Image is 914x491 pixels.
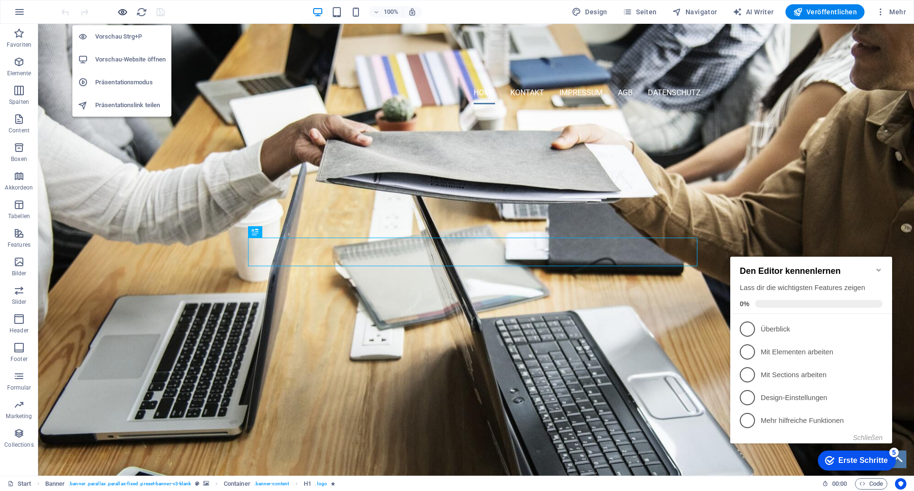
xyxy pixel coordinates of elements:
span: Klick zum Auswählen. Doppelklick zum Bearbeiten [224,478,250,490]
p: Spalten [9,98,29,106]
p: Marketing [6,412,32,420]
h6: Vorschau Strg+P [95,31,166,42]
p: Mit Elementen arbeiten [34,104,149,114]
span: : [839,480,840,487]
li: Design-Einstellungen [4,143,166,166]
p: Boxen [11,155,27,163]
p: Content [9,127,30,134]
h2: Den Editor kennenlernen [13,23,156,33]
span: Veröffentlichen [793,7,857,17]
span: 00 00 [832,478,847,490]
h6: Präsentationslink teilen [95,100,166,111]
p: Footer [10,355,28,363]
p: Collections [4,441,33,449]
button: Veröffentlichen [785,4,864,20]
span: Code [859,478,883,490]
p: Design-Einstellungen [34,150,149,160]
p: Akkordeon [5,184,33,191]
p: Favoriten [7,41,31,49]
span: 0% [13,57,29,65]
li: Mit Sections arbeiten [4,120,166,143]
h6: Präsentationsmodus [95,77,166,88]
p: Features [8,241,30,249]
a: Klick, um Auswahl aufzuheben. Doppelklick öffnet Seitenverwaltung [8,478,31,490]
p: Überblick [34,81,149,91]
nav: breadcrumb [45,478,335,490]
div: 5 [163,205,172,214]
i: Seite neu laden [136,7,147,18]
h6: Vorschau-Website öffnen [95,54,166,65]
i: Bei Größenänderung Zoomstufe automatisch an das gewählte Gerät anpassen. [408,8,417,16]
div: Lass dir die wichtigsten Features zeigen [13,40,156,50]
span: . banner-content [254,478,289,490]
button: Navigator [668,4,721,20]
div: Erste Schritte [112,213,161,222]
p: Bilder [12,270,27,277]
h6: Session-Zeit [822,478,847,490]
button: 100% [369,6,403,18]
span: Navigator [672,7,717,17]
p: Elemente [7,70,31,77]
h6: 100% [383,6,398,18]
button: Mehr [872,4,910,20]
p: Mit Sections arbeiten [34,127,149,137]
p: Mehr hilfreiche Funktionen [34,173,149,183]
span: . logo [315,478,327,490]
div: Minimize checklist [149,23,156,31]
button: Schließen [127,191,156,199]
p: Formular [7,384,31,391]
button: Usercentrics [895,478,906,490]
span: Design [572,7,607,17]
div: Design (Strg+Alt+Y) [568,4,611,20]
span: . banner .parallax .parallax-fixed .preset-banner-v3-klank [69,478,191,490]
button: AI Writer [729,4,778,20]
i: Dieses Element ist ein anpassbares Preset [195,481,199,486]
li: Überblick [4,75,166,98]
li: Mehr hilfreiche Funktionen [4,166,166,189]
button: Design [568,4,611,20]
p: Tabellen [8,212,30,220]
button: Code [855,478,887,490]
button: Seiten [619,4,661,20]
span: Klick zum Auswählen. Doppelklick zum Bearbeiten [304,478,311,490]
span: Mehr [876,7,906,17]
p: Header [10,327,29,334]
i: Element verfügt über einen Hintergrund [203,481,209,486]
span: Seiten [623,7,657,17]
li: Mit Elementen arbeiten [4,98,166,120]
span: Klick zum Auswählen. Doppelklick zum Bearbeiten [45,478,65,490]
i: Element enthält eine Animation [331,481,335,486]
div: Erste Schritte 5 items remaining, 0% complete [91,208,169,228]
p: Slider [12,298,27,306]
span: AI Writer [733,7,774,17]
button: reload [136,6,147,18]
